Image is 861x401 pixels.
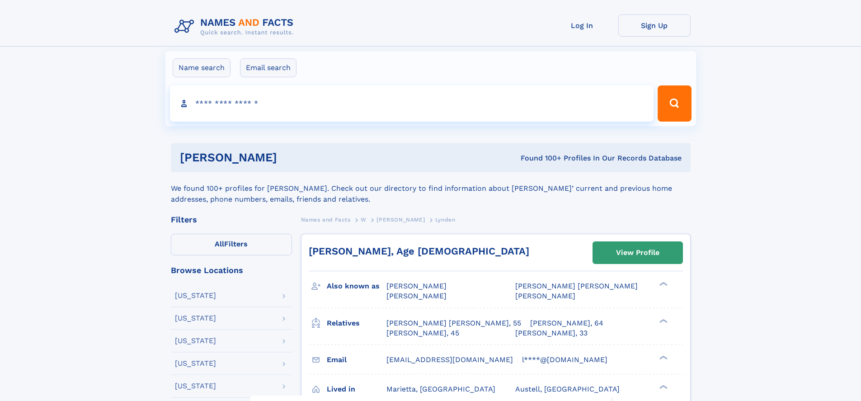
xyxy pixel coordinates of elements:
div: ❯ [657,384,668,390]
span: [PERSON_NAME] [PERSON_NAME] [515,282,638,290]
a: [PERSON_NAME], 33 [515,328,588,338]
div: [US_STATE] [175,360,216,367]
span: W [361,217,367,223]
span: Marietta, [GEOGRAPHIC_DATA] [386,385,495,393]
a: Sign Up [618,14,691,37]
span: All [215,240,224,248]
input: search input [170,85,654,122]
div: Filters [171,216,292,224]
a: View Profile [593,242,682,264]
div: Found 100+ Profiles In Our Records Database [399,153,682,163]
div: [US_STATE] [175,292,216,299]
div: [US_STATE] [175,382,216,390]
a: [PERSON_NAME], 64 [530,318,603,328]
span: [EMAIL_ADDRESS][DOMAIN_NAME] [386,355,513,364]
a: Names and Facts [301,214,351,225]
a: Log In [546,14,618,37]
div: ❯ [657,281,668,287]
div: [US_STATE] [175,337,216,344]
a: [PERSON_NAME], Age [DEMOGRAPHIC_DATA] [309,245,529,257]
span: [PERSON_NAME] [386,282,447,290]
div: ❯ [657,318,668,324]
label: Email search [240,58,296,77]
h3: Relatives [327,316,386,331]
a: [PERSON_NAME] [PERSON_NAME], 55 [386,318,521,328]
a: [PERSON_NAME], 45 [386,328,459,338]
img: Logo Names and Facts [171,14,301,39]
div: [US_STATE] [175,315,216,322]
span: Austell, [GEOGRAPHIC_DATA] [515,385,620,393]
label: Name search [173,58,231,77]
span: [PERSON_NAME] [376,217,425,223]
h3: Also known as [327,278,386,294]
h3: Lived in [327,382,386,397]
span: Lynden [435,217,456,223]
h3: Email [327,352,386,368]
button: Search Button [658,85,691,122]
div: ❯ [657,354,668,360]
span: [PERSON_NAME] [386,292,447,300]
div: View Profile [616,242,659,263]
a: W [361,214,367,225]
span: [PERSON_NAME] [515,292,575,300]
div: Browse Locations [171,266,292,274]
div: We found 100+ profiles for [PERSON_NAME]. Check out our directory to find information about [PERS... [171,172,691,205]
a: [PERSON_NAME] [376,214,425,225]
label: Filters [171,234,292,255]
h1: [PERSON_NAME] [180,152,399,163]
